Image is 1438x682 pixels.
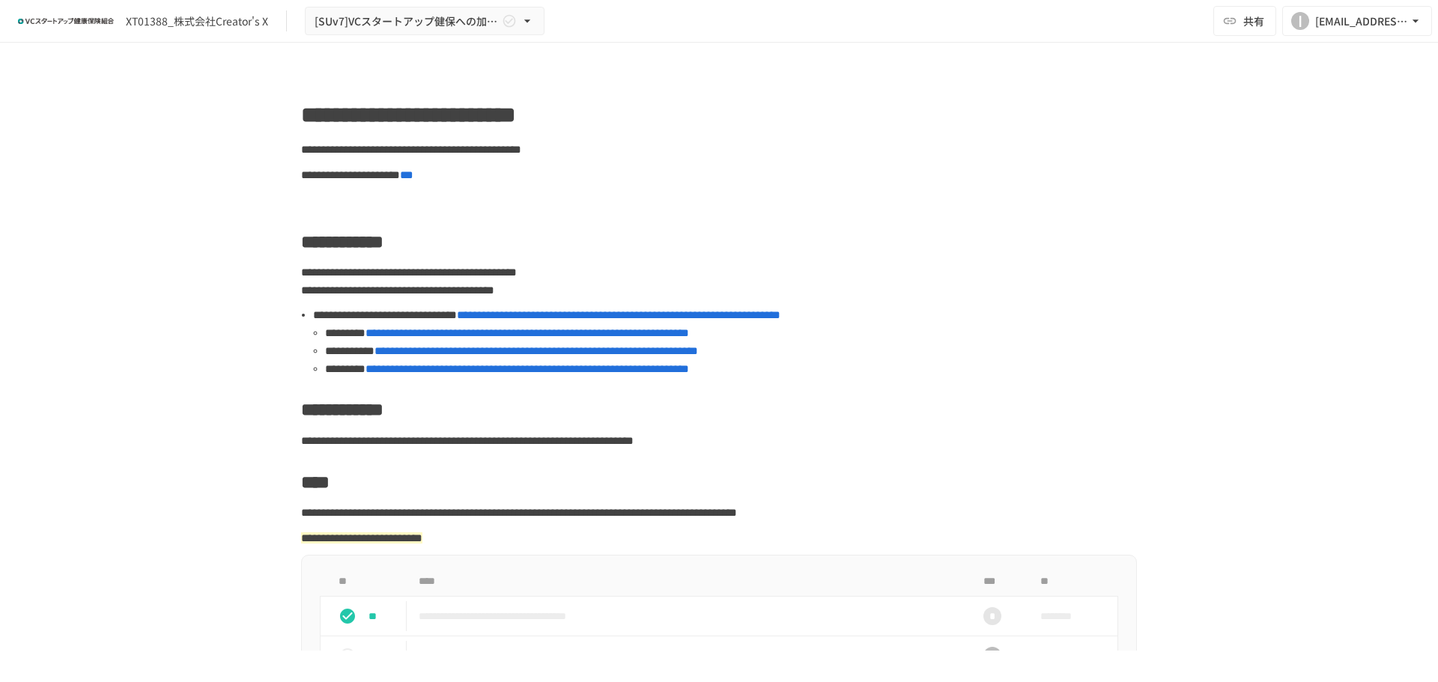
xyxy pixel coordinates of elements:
button: [SUv7]VCスタートアップ健保への加入申請手続き [305,7,544,36]
img: ZDfHsVrhrXUoWEWGWYf8C4Fv4dEjYTEDCNvmL73B7ox [18,9,114,33]
div: [EMAIL_ADDRESS][DOMAIN_NAME] [1315,12,1408,31]
div: XT01388_株式会社Creator's X [126,13,268,29]
button: status [333,601,362,631]
span: 共有 [1243,13,1264,29]
button: I[EMAIL_ADDRESS][DOMAIN_NAME] [1282,6,1432,36]
span: [SUv7]VCスタートアップ健保への加入申請手続き [315,12,499,31]
button: status [333,641,362,671]
div: I [1291,12,1309,30]
button: 共有 [1213,6,1276,36]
